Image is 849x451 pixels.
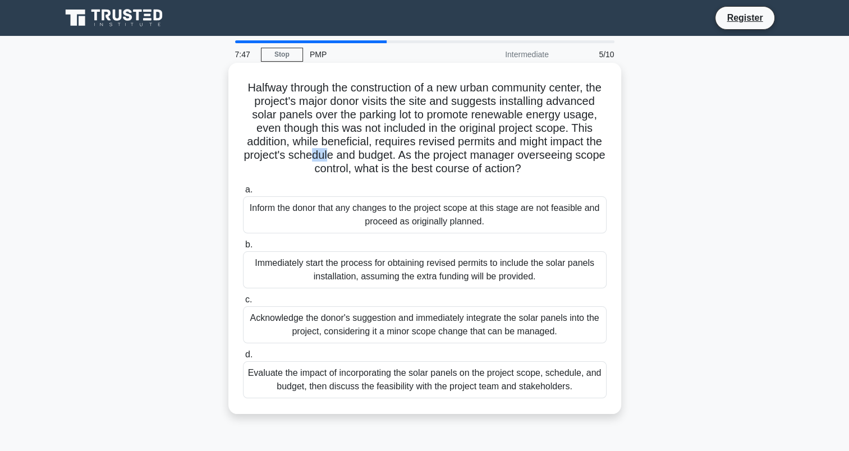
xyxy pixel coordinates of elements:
[243,251,607,288] div: Immediately start the process for obtaining revised permits to include the solar panels installat...
[720,11,769,25] a: Register
[556,43,621,66] div: 5/10
[243,306,607,343] div: Acknowledge the donor's suggestion and immediately integrate the solar panels into the project, c...
[303,43,457,66] div: PMP
[245,349,253,359] span: d.
[245,185,253,194] span: a.
[228,43,261,66] div: 7:47
[261,48,303,62] a: Stop
[457,43,556,66] div: Intermediate
[245,240,253,249] span: b.
[243,361,607,398] div: Evaluate the impact of incorporating the solar panels on the project scope, schedule, and budget,...
[245,294,252,304] span: c.
[243,196,607,233] div: Inform the donor that any changes to the project scope at this stage are not feasible and proceed...
[242,81,608,176] h5: Halfway through the construction of a new urban community center, the project's major donor visit...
